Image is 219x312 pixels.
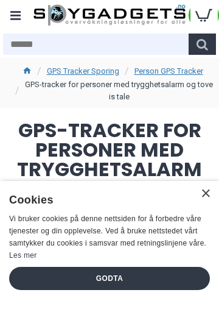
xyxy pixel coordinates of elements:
div: Godta [9,267,210,290]
div: Cookies [9,190,202,213]
span: Vi bruker cookies på denne nettsiden for å forbedre våre tjenester og din opplevelse. Ved å bruke... [9,214,206,247]
a: Person GPS Tracker [134,65,203,77]
a: Les mer, opens a new window [9,251,36,260]
img: SpyGadgets.no [33,4,186,26]
span: GPS-tracker for personer med trygghetsalarm og toveis tale [12,121,207,210]
div: Close [201,190,210,199]
a: GPS Tracker Sporing [47,65,119,77]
